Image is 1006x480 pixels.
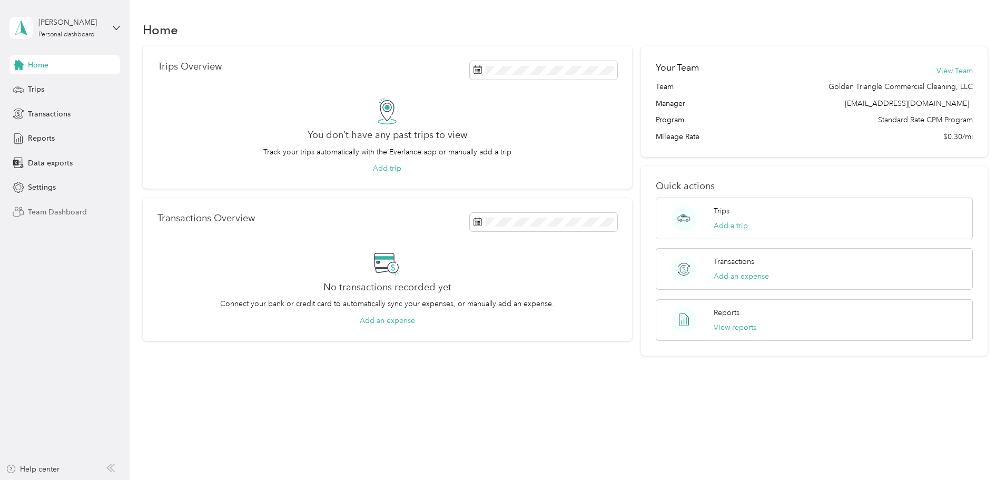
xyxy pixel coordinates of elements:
[936,65,973,76] button: View Team
[656,114,684,125] span: Program
[656,61,699,74] h2: Your Team
[28,84,44,95] span: Trips
[943,131,973,142] span: $0.30/mi
[714,220,748,231] button: Add a trip
[360,315,415,326] button: Add an expense
[656,181,973,192] p: Quick actions
[157,213,255,224] p: Transactions Overview
[28,60,48,71] span: Home
[323,282,451,293] h2: No transactions recorded yet
[220,298,554,309] p: Connect your bank or credit card to automatically sync your expenses, or manually add an expense.
[28,207,87,218] span: Team Dashboard
[656,98,685,109] span: Manager
[28,109,71,120] span: Transactions
[714,322,756,333] button: View reports
[6,464,60,475] button: Help center
[845,99,969,108] span: [EMAIL_ADDRESS][DOMAIN_NAME]
[878,114,973,125] span: Standard Rate CPM Program
[263,146,511,158] p: Track your trips automatically with the Everlance app or manually add a trip
[143,24,178,35] h1: Home
[28,158,73,169] span: Data exports
[947,421,1006,480] iframe: Everlance-gr Chat Button Frame
[308,130,467,141] h2: You don’t have any past trips to view
[656,131,699,142] span: Mileage Rate
[714,271,769,282] button: Add an expense
[714,307,739,318] p: Reports
[829,81,973,92] span: Golden Triangle Commercial Cleaning, LLC
[28,133,55,144] span: Reports
[656,81,674,92] span: Team
[714,256,754,267] p: Transactions
[38,17,104,28] div: [PERSON_NAME]
[714,205,729,217] p: Trips
[373,163,401,174] button: Add trip
[28,182,56,193] span: Settings
[157,61,222,72] p: Trips Overview
[38,32,95,38] div: Personal dashboard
